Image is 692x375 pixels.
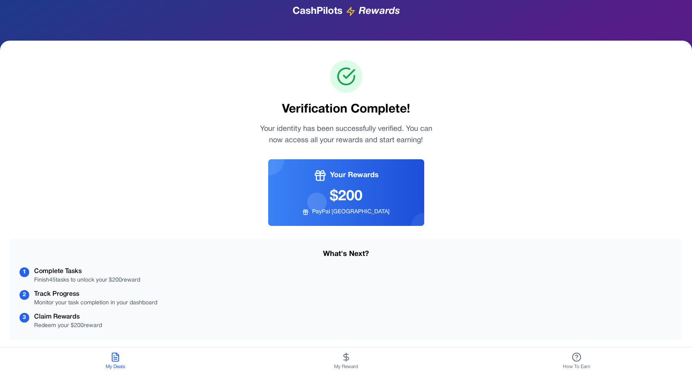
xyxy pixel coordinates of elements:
div: Complete Tasks [34,267,140,276]
span: Rewards [359,5,400,18]
span: How To Earn [563,364,590,370]
div: Claim Rewards [34,312,102,322]
div: 2 [20,290,29,300]
button: My Reward [231,347,462,375]
div: Redeem your $ 200 reward [34,322,102,330]
h1: Verification Complete! [10,102,682,117]
p: Your identity has been successfully verified. You can now access all your rewards and start earning! [255,124,437,146]
div: 3 [20,313,29,323]
span: My Reward [334,364,358,370]
div: Monitor your task completion in your dashboard [34,299,157,307]
div: Finish 45 tasks to unlock your $ 200 reward [34,276,140,284]
span: Your Rewards [330,170,379,181]
button: How To Earn [461,347,692,375]
div: $ 200 [278,189,414,205]
div: PayPal [GEOGRAPHIC_DATA] [278,208,414,216]
span: CashPilots [293,5,343,18]
div: Track Progress [34,289,157,299]
div: 1 [20,267,29,277]
span: My Deals [106,364,125,370]
h3: What's Next? [20,249,672,260]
